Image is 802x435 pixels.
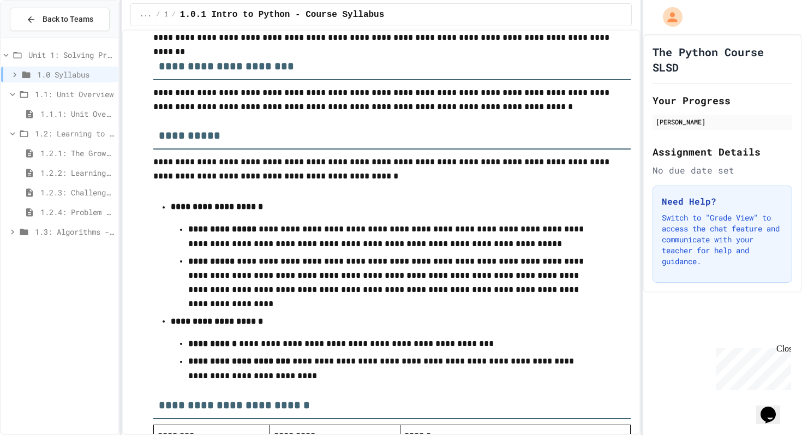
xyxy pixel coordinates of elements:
span: 1.0 Syllabus [164,10,167,19]
span: / [172,10,176,19]
p: Switch to "Grade View" to access the chat feature and communicate with your teacher for help and ... [662,212,783,267]
div: No due date set [653,164,792,177]
iframe: chat widget [711,344,791,390]
span: 1.2: Learning to Solve Hard Problems [35,128,114,139]
span: 1.1: Unit Overview [35,88,114,100]
span: Back to Teams [43,14,93,25]
div: My Account [651,4,685,29]
h1: The Python Course SLSD [653,44,792,75]
span: ... [140,10,152,19]
h2: Your Progress [653,93,792,108]
div: Chat with us now!Close [4,4,75,69]
h3: Need Help? [662,195,783,208]
h2: Assignment Details [653,144,792,159]
span: 1.2.1: The Growth Mindset [40,147,114,159]
span: 1.3: Algorithms - from Pseudocode to Flowcharts [35,226,114,237]
span: 1.1.1: Unit Overview [40,108,114,120]
div: [PERSON_NAME] [656,117,789,127]
iframe: chat widget [756,391,791,424]
span: 1.2.3: Challenge Problem - The Bridge [40,187,114,198]
span: / [156,10,160,19]
span: 1.2.2: Learning to Solve Hard Problems [40,167,114,178]
span: 1.0.1 Intro to Python - Course Syllabus [180,8,384,21]
span: 1.0 Syllabus [37,69,114,80]
button: Back to Teams [10,8,110,31]
span: Unit 1: Solving Problems in Computer Science [28,49,114,61]
span: 1.2.4: Problem Solving Practice [40,206,114,218]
